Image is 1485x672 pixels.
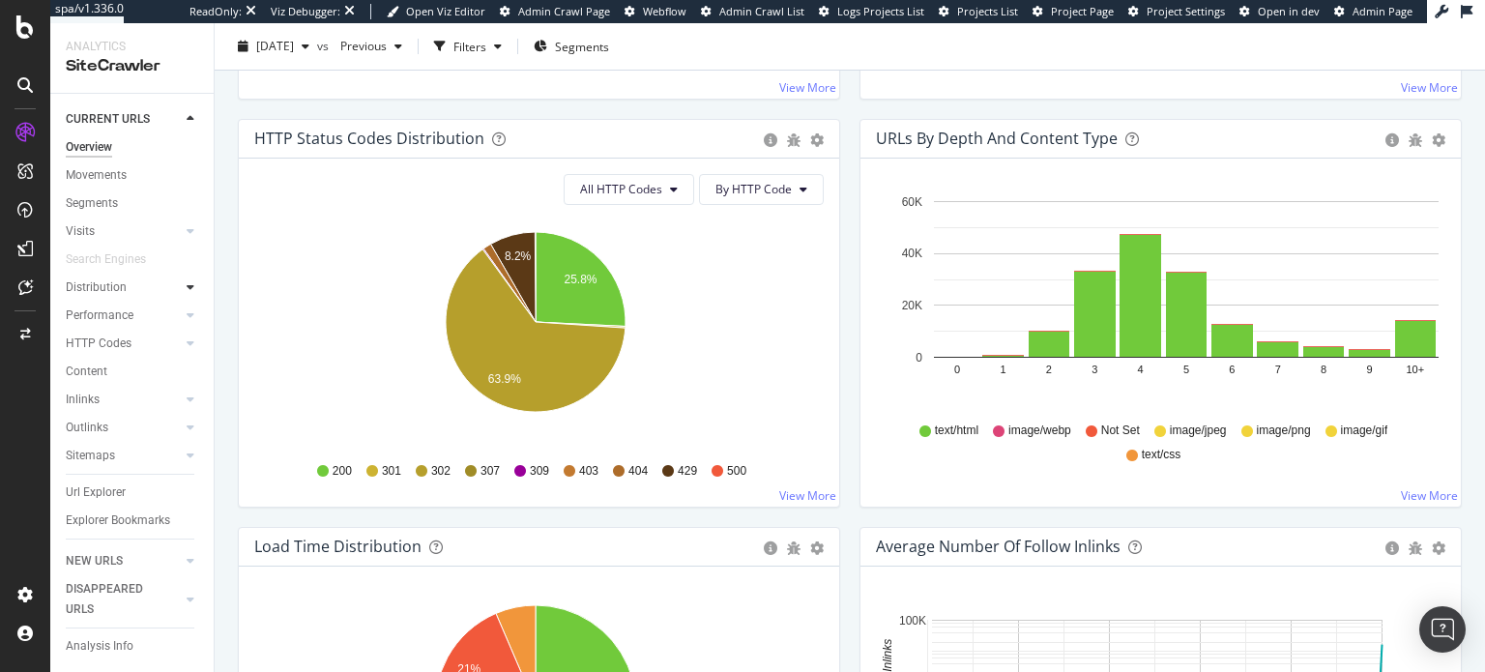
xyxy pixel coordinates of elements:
[66,636,200,657] a: Analysis Info
[66,362,200,382] a: Content
[66,193,118,214] div: Segments
[66,636,133,657] div: Analysis Info
[518,4,610,18] span: Admin Crawl Page
[764,541,777,555] div: circle-info
[916,351,922,365] text: 0
[1401,487,1458,504] a: View More
[426,31,510,62] button: Filters
[317,38,333,54] span: vs
[256,38,294,54] span: 2025 Aug. 4th
[66,362,107,382] div: Content
[66,446,181,466] a: Sitemaps
[333,31,410,62] button: Previous
[779,79,836,96] a: View More
[564,174,694,205] button: All HTTP Codes
[1128,4,1225,19] a: Project Settings
[564,273,597,286] text: 25.8%
[902,247,922,260] text: 40K
[66,137,200,158] a: Overview
[727,463,746,480] span: 500
[1406,364,1424,375] text: 10+
[1142,447,1181,463] span: text/css
[719,4,804,18] span: Admin Crawl List
[1334,4,1412,19] a: Admin Page
[453,38,486,54] div: Filters
[66,579,163,620] div: DISAPPEARED URLS
[66,109,150,130] div: CURRENT URLS
[957,4,1018,18] span: Projects List
[530,463,549,480] span: 309
[66,390,181,410] a: Inlinks
[1033,4,1114,19] a: Project Page
[1385,133,1399,147] div: circle-info
[1051,4,1114,18] span: Project Page
[66,482,200,503] a: Url Explorer
[254,537,422,556] div: Load Time Distribution
[1239,4,1320,19] a: Open in dev
[628,463,648,480] span: 404
[66,306,133,326] div: Performance
[1409,133,1422,147] div: bug
[701,4,804,19] a: Admin Crawl List
[66,482,126,503] div: Url Explorer
[939,4,1018,19] a: Projects List
[810,133,824,147] div: gear
[66,278,127,298] div: Distribution
[779,487,836,504] a: View More
[66,334,131,354] div: HTTP Codes
[1147,4,1225,18] span: Project Settings
[837,4,924,18] span: Logs Projects List
[819,4,924,19] a: Logs Projects List
[66,137,112,158] div: Overview
[1366,364,1372,375] text: 9
[66,55,198,77] div: SiteCrawler
[876,190,1439,414] svg: A chart.
[787,541,801,555] div: bug
[230,31,317,62] button: [DATE]
[1275,364,1281,375] text: 7
[387,4,485,19] a: Open Viz Editor
[1138,364,1144,375] text: 4
[254,220,817,445] svg: A chart.
[333,38,387,54] span: Previous
[66,278,181,298] a: Distribution
[1257,423,1311,439] span: image/png
[1183,364,1189,375] text: 5
[66,193,200,214] a: Segments
[810,541,824,555] div: gear
[66,221,95,242] div: Visits
[579,463,598,480] span: 403
[699,174,824,205] button: By HTTP Code
[899,614,926,628] text: 100K
[189,4,242,19] div: ReadOnly:
[580,181,662,197] span: All HTTP Codes
[954,364,960,375] text: 0
[1008,423,1071,439] span: image/webp
[1101,423,1140,439] span: Not Set
[1046,364,1052,375] text: 2
[254,129,484,148] div: HTTP Status Codes Distribution
[333,463,352,480] span: 200
[643,4,686,18] span: Webflow
[1170,423,1227,439] span: image/jpeg
[935,423,978,439] span: text/html
[66,446,115,466] div: Sitemaps
[66,249,165,270] a: Search Engines
[431,463,451,480] span: 302
[1409,541,1422,555] div: bug
[66,579,181,620] a: DISAPPEARED URLS
[876,129,1118,148] div: URLs by Depth and Content Type
[1385,541,1399,555] div: circle-info
[66,418,108,438] div: Outlinks
[66,165,200,186] a: Movements
[625,4,686,19] a: Webflow
[1419,606,1466,653] div: Open Intercom Messenger
[1000,364,1005,375] text: 1
[1341,423,1388,439] span: image/gif
[1432,541,1445,555] div: gear
[1321,364,1326,375] text: 8
[66,551,123,571] div: NEW URLS
[1092,364,1097,375] text: 3
[505,249,532,263] text: 8.2%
